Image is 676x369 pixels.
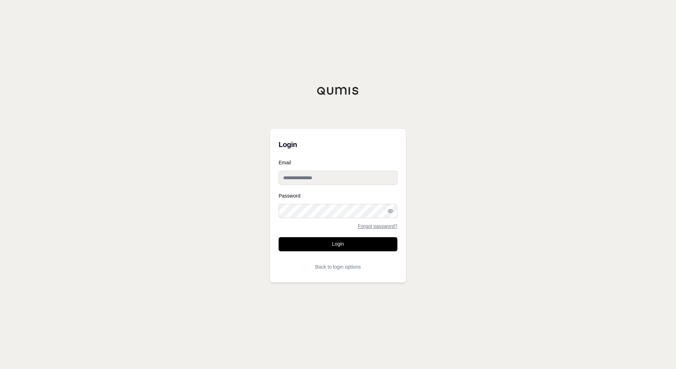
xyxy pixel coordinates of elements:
[279,260,397,274] button: Back to login options
[358,224,397,229] a: Forgot password?
[279,160,397,165] label: Email
[317,87,359,95] img: Qumis
[279,237,397,251] button: Login
[279,137,397,152] h3: Login
[279,193,397,198] label: Password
